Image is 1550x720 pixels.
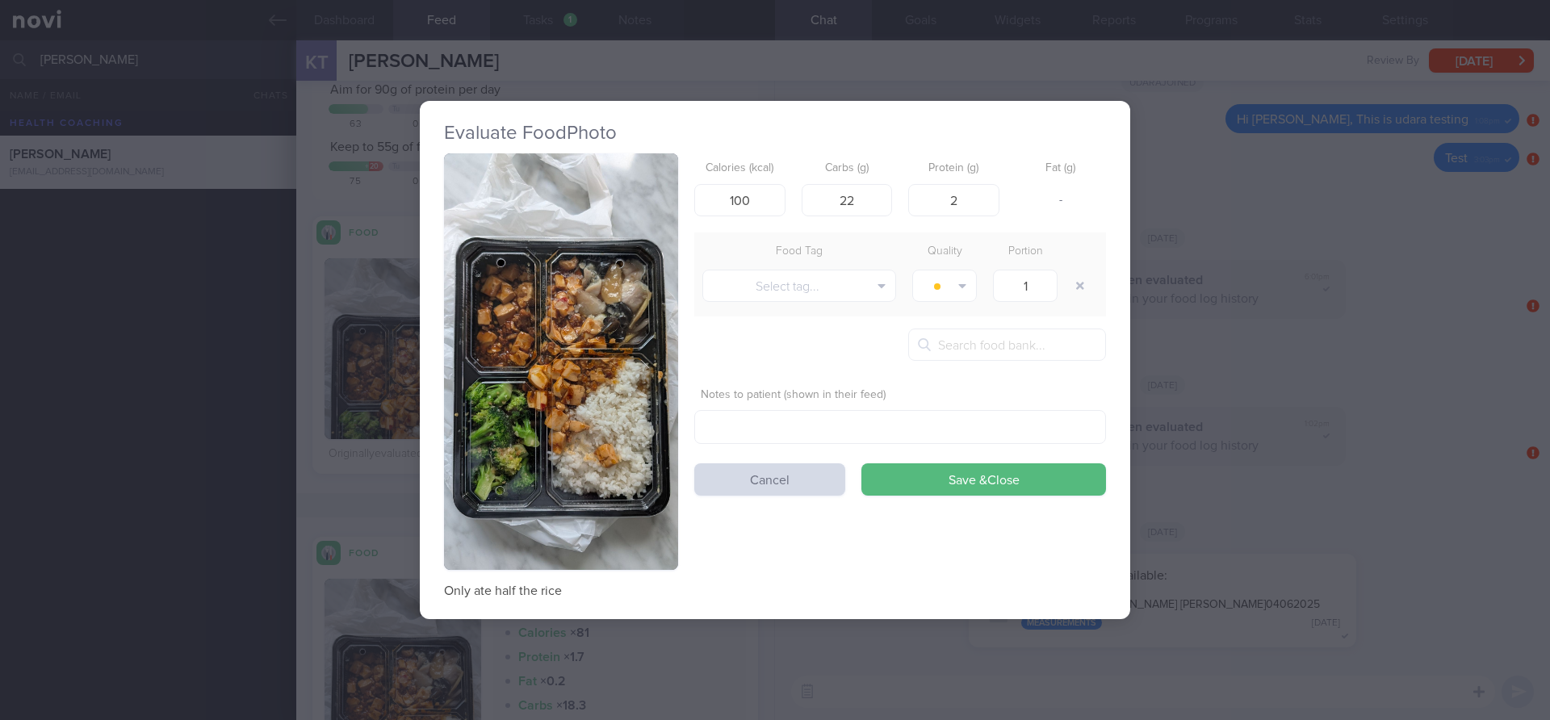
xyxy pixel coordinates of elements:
label: Notes to patient (shown in their feed) [701,388,1100,403]
input: 9 [908,184,999,216]
label: Carbs (g) [808,161,886,176]
div: Quality [904,241,985,263]
div: - [1016,184,1107,218]
button: Select tag... [702,270,896,302]
label: Calories (kcal) [701,161,779,176]
div: Portion [985,241,1066,263]
div: Food Tag [694,241,904,263]
button: Save &Close [861,463,1106,496]
input: Search food bank... [908,329,1106,361]
p: Only ate half the rice [444,583,678,599]
input: 250 [694,184,785,216]
h2: Evaluate Food Photo [444,121,1106,145]
label: Protein (g) [915,161,993,176]
img: Only ate half the rice [444,153,678,569]
button: Cancel [694,463,845,496]
input: 33 [802,184,893,216]
label: Fat (g) [1022,161,1100,176]
input: 1.0 [993,270,1058,302]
